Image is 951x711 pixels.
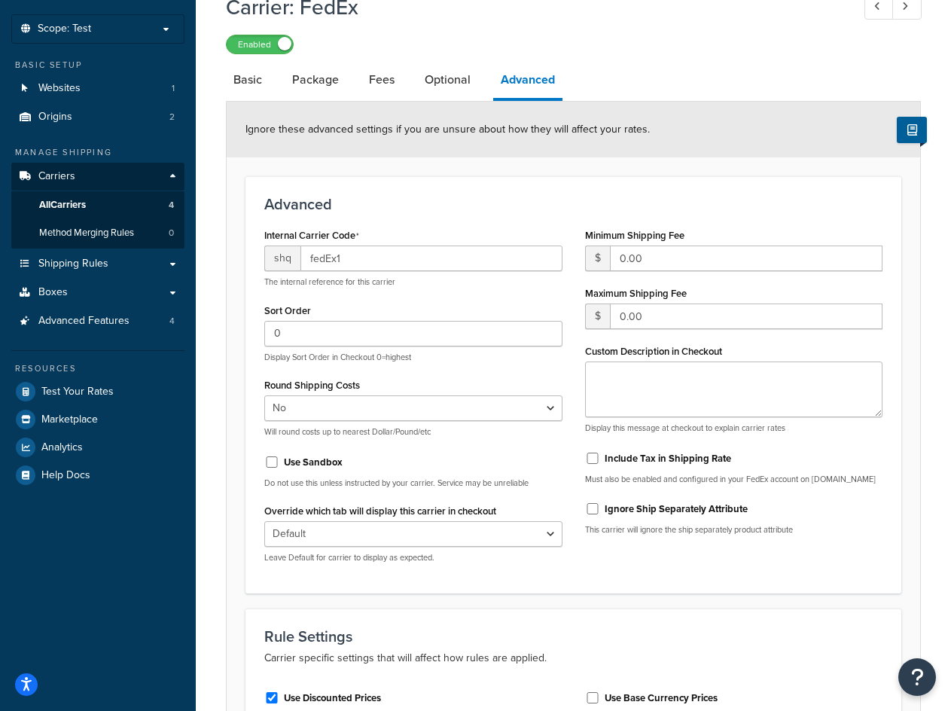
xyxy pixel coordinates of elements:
[11,219,184,247] a: Method Merging Rules0
[264,230,359,242] label: Internal Carrier Code
[11,75,184,102] li: Websites
[38,315,130,328] span: Advanced Features
[11,279,184,307] a: Boxes
[11,163,184,249] li: Carriers
[264,478,562,489] p: Do not use this unless instructed by your carrier. Service may be unreliable
[264,276,562,288] p: The internal reference for this carrier
[417,62,478,98] a: Optional
[38,286,68,299] span: Boxes
[264,552,562,563] p: Leave Default for carrier to display as expected.
[38,170,75,183] span: Carriers
[284,691,381,705] label: Use Discounted Prices
[11,103,184,131] a: Origins2
[41,413,98,426] span: Marketplace
[605,502,748,516] label: Ignore Ship Separately Attribute
[264,352,562,363] p: Display Sort Order in Checkout 0=highest
[11,103,184,131] li: Origins
[172,82,175,95] span: 1
[605,691,718,705] label: Use Base Currency Prices
[264,426,562,438] p: Will round costs up to nearest Dollar/Pound/etc
[585,288,687,299] label: Maximum Shipping Fee
[39,227,134,240] span: Method Merging Rules
[245,121,650,137] span: Ignore these advanced settings if you are unsure about how they will affect your rates.
[605,452,731,465] label: Include Tax in Shipping Rate
[585,474,883,485] p: Must also be enabled and configured in your FedEx account on [DOMAIN_NAME]
[11,191,184,219] a: AllCarriers4
[169,315,175,328] span: 4
[898,658,936,696] button: Open Resource Center
[264,305,311,316] label: Sort Order
[38,111,72,124] span: Origins
[264,196,882,212] h3: Advanced
[897,117,927,143] button: Show Help Docs
[264,246,300,271] span: shq
[493,62,562,101] a: Advanced
[11,219,184,247] li: Method Merging Rules
[11,307,184,335] li: Advanced Features
[585,230,684,241] label: Minimum Shipping Fee
[11,462,184,489] a: Help Docs
[284,456,343,469] label: Use Sandbox
[41,441,83,454] span: Analytics
[264,380,360,391] label: Round Shipping Costs
[11,307,184,335] a: Advanced Features4
[585,524,883,536] p: This carrier will ignore the ship separately product attribute
[11,406,184,433] a: Marketplace
[585,246,610,271] span: $
[169,199,174,212] span: 4
[41,469,90,482] span: Help Docs
[11,163,184,191] a: Carriers
[169,111,175,124] span: 2
[11,434,184,461] a: Analytics
[585,346,722,357] label: Custom Description in Checkout
[11,146,184,159] div: Manage Shipping
[11,378,184,405] a: Test Your Rates
[38,82,81,95] span: Websites
[169,227,174,240] span: 0
[38,258,108,270] span: Shipping Rules
[361,62,402,98] a: Fees
[264,505,496,517] label: Override which tab will display this carrier in checkout
[227,35,293,53] label: Enabled
[11,362,184,375] div: Resources
[38,23,91,35] span: Scope: Test
[39,199,86,212] span: All Carriers
[41,386,114,398] span: Test Your Rates
[11,75,184,102] a: Websites1
[585,304,610,329] span: $
[585,423,883,434] p: Display this message at checkout to explain carrier rates
[285,62,346,98] a: Package
[264,649,882,667] p: Carrier specific settings that will affect how rules are applied.
[264,628,882,645] h3: Rule Settings
[11,59,184,72] div: Basic Setup
[226,62,270,98] a: Basic
[11,250,184,278] a: Shipping Rules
